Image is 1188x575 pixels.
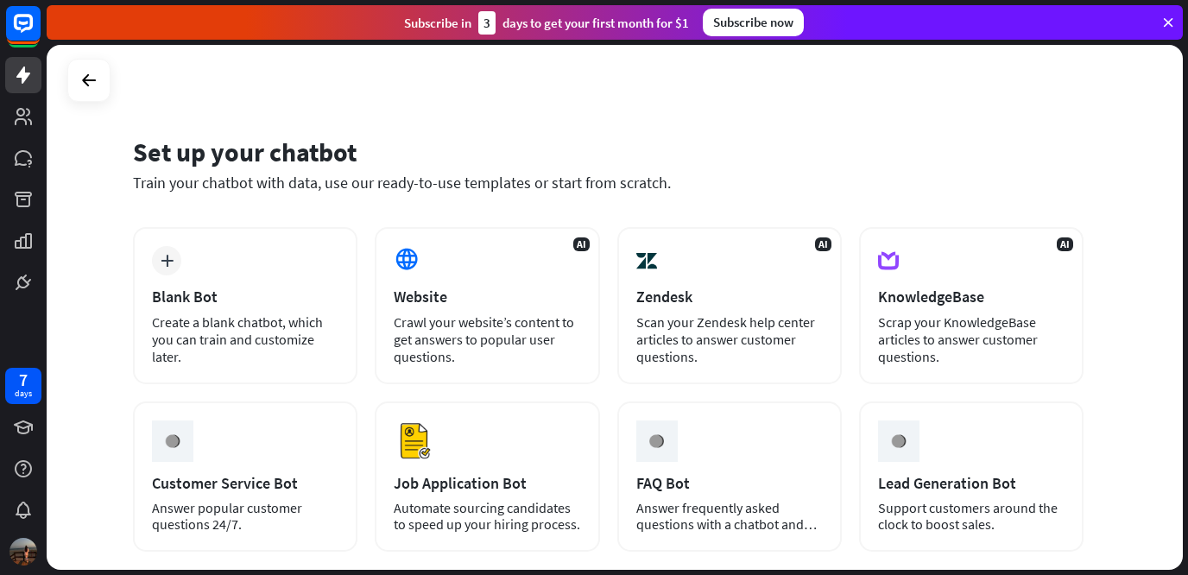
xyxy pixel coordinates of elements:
[133,173,1084,193] div: Train your chatbot with data, use our ready-to-use templates or start from scratch.
[394,473,580,493] div: Job Application Bot
[394,313,580,365] div: Crawl your website’s content to get answers to popular user questions.
[815,237,831,251] span: AI
[152,473,338,493] div: Customer Service Bot
[152,287,338,306] div: Blank Bot
[636,473,823,493] div: FAQ Bot
[878,500,1065,533] div: Support customers around the clock to boost sales.
[19,372,28,388] div: 7
[878,473,1065,493] div: Lead Generation Bot
[152,500,338,533] div: Answer popular customer questions 24/7.
[878,313,1065,365] div: Scrap your KnowledgeBase articles to answer customer questions.
[636,287,823,306] div: Zendesk
[636,500,823,533] div: Answer frequently asked questions with a chatbot and save your time.
[1057,237,1073,251] span: AI
[152,313,338,365] div: Create a blank chatbot, which you can train and customize later.
[640,425,673,458] img: ceee058c6cabd4f577f8.gif
[156,425,189,458] img: ceee058c6cabd4f577f8.gif
[394,500,580,533] div: Automate sourcing candidates to speed up your hiring process.
[5,368,41,404] a: 7 days
[636,313,823,365] div: Scan your Zendesk help center articles to answer customer questions.
[878,287,1065,306] div: KnowledgeBase
[573,237,590,251] span: AI
[404,11,689,35] div: Subscribe in days to get your first month for $1
[882,425,915,458] img: ceee058c6cabd4f577f8.gif
[15,388,32,400] div: days
[394,287,580,306] div: Website
[161,255,174,267] i: plus
[133,136,1084,168] div: Set up your chatbot
[703,9,804,36] div: Subscribe now
[478,11,496,35] div: 3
